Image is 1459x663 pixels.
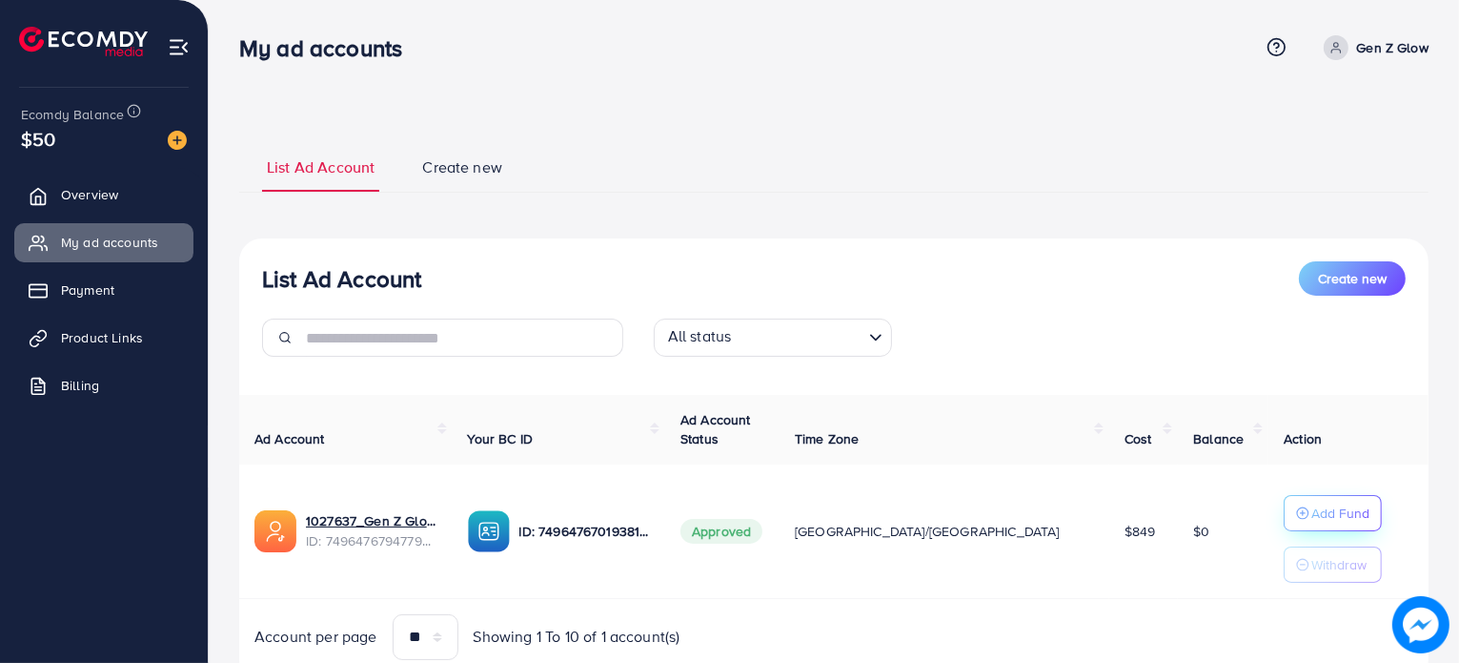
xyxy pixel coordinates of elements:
[1299,261,1406,296] button: Create new
[1318,269,1387,288] span: Create new
[1193,522,1209,541] span: $0
[795,429,859,448] span: Time Zone
[14,223,193,261] a: My ad accounts
[306,531,437,550] span: ID: 7496476794779090960
[168,36,190,58] img: menu
[1356,36,1429,59] p: Gen Z Glow
[737,322,861,352] input: Search for option
[1311,553,1367,576] p: Withdraw
[254,429,325,448] span: Ad Account
[680,410,751,448] span: Ad Account Status
[14,271,193,309] a: Payment
[795,522,1060,541] span: [GEOGRAPHIC_DATA]/[GEOGRAPHIC_DATA]
[61,328,143,347] span: Product Links
[1284,547,1382,583] button: Withdraw
[468,510,510,552] img: ic-ba-acc.ded83a64.svg
[254,510,296,552] img: ic-ads-acc.e4c84228.svg
[1125,429,1152,448] span: Cost
[239,34,417,62] h3: My ad accounts
[306,511,437,530] a: 1027637_Gen Z Glow_1745409523910
[168,131,187,150] img: image
[1392,596,1449,653] img: image
[14,366,193,404] a: Billing
[61,233,158,252] span: My ad accounts
[61,185,118,204] span: Overview
[1125,522,1156,541] span: $849
[664,321,736,352] span: All status
[519,520,651,543] p: ID: 7496476701938106369
[262,265,421,293] h3: List Ad Account
[654,319,892,357] div: Search for option
[14,319,193,357] a: Product Links
[1311,502,1369,525] p: Add Fund
[19,27,148,56] img: logo
[680,519,762,544] span: Approved
[422,156,502,178] span: Create new
[254,626,377,648] span: Account per page
[1284,495,1382,531] button: Add Fund
[61,376,99,395] span: Billing
[21,125,55,153] span: $50
[474,626,680,648] span: Showing 1 To 10 of 1 account(s)
[21,105,124,124] span: Ecomdy Balance
[267,156,375,178] span: List Ad Account
[61,280,114,300] span: Payment
[468,429,534,448] span: Your BC ID
[1193,429,1244,448] span: Balance
[1284,429,1322,448] span: Action
[14,176,193,214] a: Overview
[1316,35,1429,60] a: Gen Z Glow
[306,511,437,550] div: <span class='underline'>1027637_Gen Z Glow_1745409523910</span></br>7496476794779090960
